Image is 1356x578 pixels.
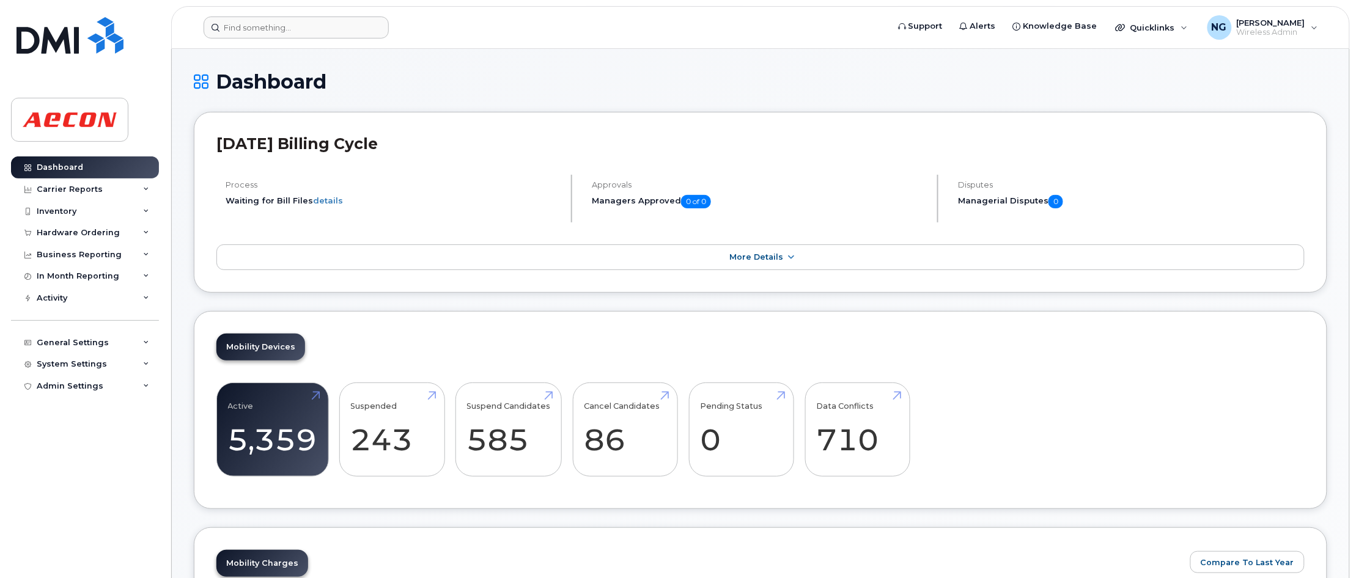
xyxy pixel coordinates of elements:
[592,195,927,208] h5: Managers Approved
[228,389,317,470] a: Active 5,359
[351,389,433,470] a: Suspended 243
[226,180,561,189] h4: Process
[216,550,308,577] a: Mobility Charges
[313,196,343,205] a: details
[958,195,1305,208] h5: Managerial Disputes
[1201,557,1294,568] span: Compare To Last Year
[216,134,1305,153] h2: [DATE] Billing Cycle
[958,180,1305,189] h4: Disputes
[194,71,1327,92] h1: Dashboard
[584,389,666,470] a: Cancel Candidates 86
[816,389,899,470] a: Data Conflicts 710
[729,252,783,262] span: More Details
[681,195,711,208] span: 0 of 0
[1190,551,1305,573] button: Compare To Last Year
[467,389,551,470] a: Suspend Candidates 585
[592,180,927,189] h4: Approvals
[226,195,561,207] li: Waiting for Bill Files
[216,334,305,360] a: Mobility Devices
[1048,195,1063,208] span: 0
[700,389,783,470] a: Pending Status 0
